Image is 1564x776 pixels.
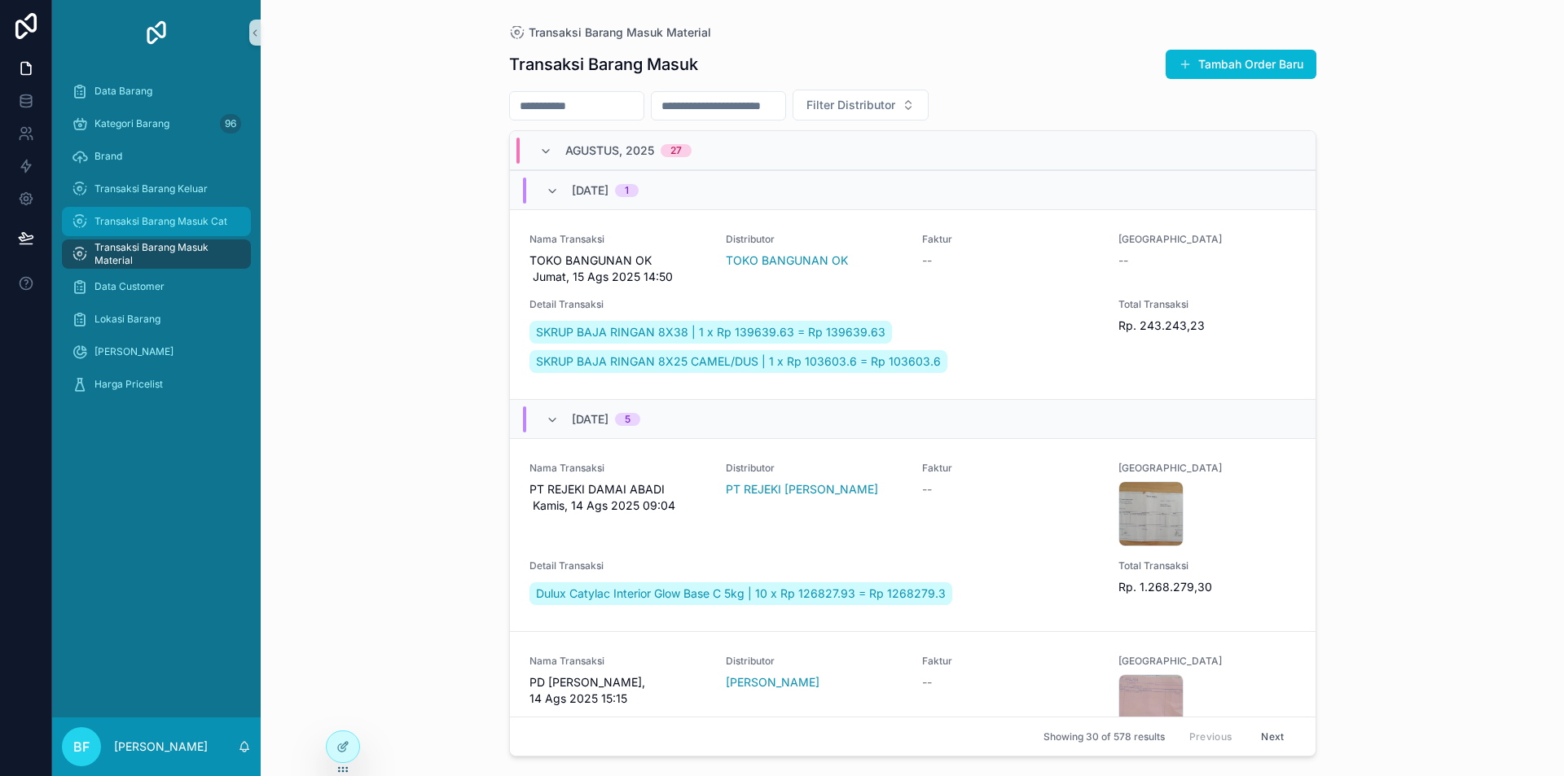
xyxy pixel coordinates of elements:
span: PD [PERSON_NAME], 14 Ags 2025 15:15 [529,674,706,707]
a: Data Barang [62,77,251,106]
a: SKRUP BAJA RINGAN 8X25 CAMEL/DUS | 1 x Rp 103603.6 = Rp 103603.6 [529,350,947,373]
span: Total Transaksi [1118,298,1295,311]
span: Rp. 1.268.279,30 [1118,579,1295,595]
a: SKRUP BAJA RINGAN 8X38 | 1 x Rp 139639.63 = Rp 139639.63 [529,321,892,344]
button: Next [1250,724,1295,749]
div: 96 [220,114,241,134]
a: Transaksi Barang Masuk Material [62,239,251,269]
span: Dulux Catylac Interior Glow Base C 5kg | 10 x Rp 126827.93 = Rp 1268279.3 [536,585,946,602]
span: Distributor [726,655,903,668]
span: [GEOGRAPHIC_DATA] [1118,462,1295,475]
span: Faktur [922,655,1099,668]
span: Nama Transaksi [529,462,706,475]
span: Nama Transaksi [529,655,706,668]
span: BF [73,737,90,756]
a: Transaksi Barang Masuk Material [509,24,711,41]
img: App logo [143,20,169,46]
span: SKRUP BAJA RINGAN 8X25 CAMEL/DUS | 1 x Rp 103603.6 = Rp 103603.6 [536,353,941,370]
span: Transaksi Barang Masuk Material [529,24,711,41]
span: [DATE] [572,182,608,199]
span: Rp. 243.243,23 [1118,318,1295,334]
span: Harga Pricelist [94,378,163,391]
span: Brand [94,150,122,163]
span: -- [1118,252,1128,269]
span: Detail Transaksi [529,298,1100,311]
span: [PERSON_NAME] [94,345,174,358]
span: TOKO BANGUNAN OK Jumat, 15 Ags 2025 14:50 [529,252,706,285]
span: [DATE] [572,411,608,427]
a: Transaksi Barang Masuk Cat [62,207,251,236]
span: Data Customer [94,280,165,293]
a: TOKO BANGUNAN OK [726,252,848,269]
span: SKRUP BAJA RINGAN 8X38 | 1 x Rp 139639.63 = Rp 139639.63 [536,324,885,340]
a: PT REJEKI [PERSON_NAME] [726,481,878,498]
a: Nama TransaksiPT REJEKI DAMAI ABADI Kamis, 14 Ags 2025 09:04DistributorPT REJEKI [PERSON_NAME]Fak... [510,438,1316,631]
a: Brand [62,142,251,171]
a: Harga Pricelist [62,370,251,399]
a: Transaksi Barang Keluar [62,174,251,204]
a: Data Customer [62,272,251,301]
button: Tambah Order Baru [1166,50,1316,79]
h1: Transaksi Barang Masuk [509,53,698,76]
a: Lokasi Barang [62,305,251,334]
span: Kategori Barang [94,117,169,130]
a: [PERSON_NAME] [726,674,819,691]
a: Nama TransaksiTOKO BANGUNAN OK Jumat, 15 Ags 2025 14:50DistributorTOKO BANGUNAN OKFaktur--[GEOGRA... [510,209,1316,399]
span: Transaksi Barang Keluar [94,182,208,195]
span: -- [922,674,932,691]
div: scrollable content [52,65,261,420]
span: Distributor [726,462,903,475]
span: Data Barang [94,85,152,98]
div: 5 [625,413,630,426]
span: [GEOGRAPHIC_DATA] [1118,233,1295,246]
span: Total Transaksi [1118,559,1295,572]
div: 27 [670,144,682,157]
a: Kategori Barang96 [62,109,251,138]
a: Dulux Catylac Interior Glow Base C 5kg | 10 x Rp 126827.93 = Rp 1268279.3 [529,582,952,605]
span: -- [922,481,932,498]
span: -- [922,252,932,269]
a: [PERSON_NAME] [62,337,251,366]
div: 1 [625,184,629,197]
button: Select Button [793,90,929,121]
span: Faktur [922,233,1099,246]
span: Agustus, 2025 [565,142,654,159]
span: Showing 30 of 578 results [1043,730,1165,743]
span: Filter Distributor [806,97,895,113]
span: Lokasi Barang [94,313,160,326]
span: PT REJEKI DAMAI ABADI Kamis, 14 Ags 2025 09:04 [529,481,706,514]
span: Nama Transaksi [529,233,706,246]
span: Distributor [726,233,903,246]
span: Faktur [922,462,1099,475]
span: [GEOGRAPHIC_DATA] [1118,655,1295,668]
span: Transaksi Barang Masuk Cat [94,215,227,228]
span: Detail Transaksi [529,559,1100,572]
span: Transaksi Barang Masuk Material [94,241,235,267]
p: [PERSON_NAME] [114,739,208,755]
